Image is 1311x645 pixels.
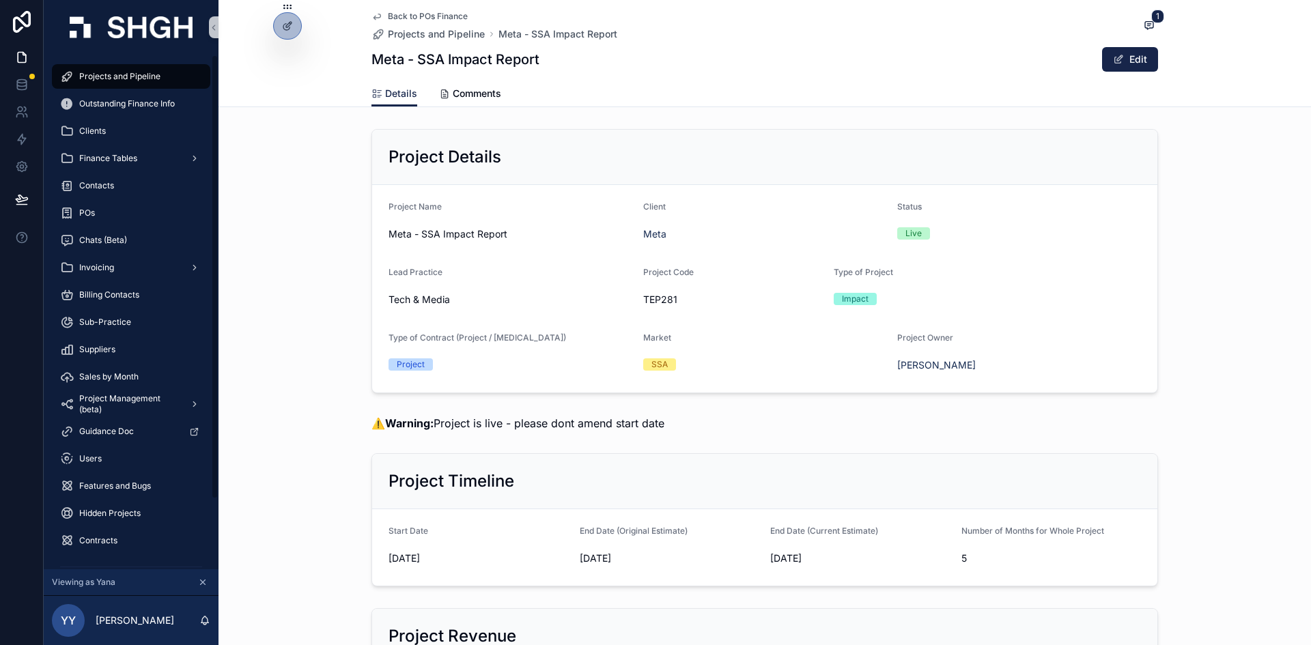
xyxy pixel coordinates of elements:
span: [DATE] [389,551,569,565]
a: Suppliers [52,337,210,362]
span: Hidden Projects [79,508,141,519]
a: Finance Tables [52,146,210,171]
span: End Date (Original Estimate) [580,526,688,536]
span: [DATE] [580,551,760,565]
span: End Date (Current Estimate) [770,526,878,536]
a: Projects and Pipeline [52,64,210,89]
span: Meta - SSA Impact Report [389,227,632,241]
a: Chats (Beta) [52,228,210,253]
span: Clients [79,126,106,137]
a: Outstanding Finance Info [52,91,210,116]
strong: Warning: [385,416,434,430]
span: Projects and Pipeline [388,27,485,41]
a: Comments [439,81,501,109]
button: 1 [1140,18,1158,35]
span: Project Management (beta) [79,393,179,415]
span: Users [79,453,102,464]
img: App logo [70,16,193,38]
a: [PERSON_NAME] [897,358,976,372]
a: Users [52,446,210,471]
span: Client [643,201,666,212]
span: 1 [1151,10,1164,23]
div: Impact [842,293,869,305]
button: Edit [1102,47,1158,72]
span: Invoicing [79,262,114,273]
a: Details [371,81,417,107]
a: Features and Bugs [52,474,210,498]
span: Comments [453,87,501,100]
span: Viewing as Yana [52,577,115,588]
a: Contacts [52,173,210,198]
span: Chats (Beta) [79,235,127,246]
a: Projects and Pipeline [371,27,485,41]
span: Guidance Doc [79,426,134,437]
a: Hidden Projects [52,501,210,526]
span: Number of Months for Whole Project [961,526,1104,536]
span: Start Date [389,526,428,536]
div: Project [397,358,425,371]
span: Type of Contract (Project / [MEDICAL_DATA]) [389,332,566,343]
span: Project Name [389,201,442,212]
a: Sub-Practice [52,310,210,334]
a: Guidance Doc [52,419,210,444]
span: Contacts [79,180,114,191]
div: Live [905,227,922,240]
a: Clients [52,119,210,143]
span: Back to POs Finance [388,11,468,22]
span: Market [643,332,671,343]
span: Projects and Pipeline [79,71,160,82]
span: Tech & Media [389,293,450,306]
a: POs [52,201,210,225]
span: Features and Bugs [79,481,151,491]
span: Project Code [643,267,694,277]
p: [PERSON_NAME] [96,614,174,627]
a: Project Management (beta) [52,392,210,416]
span: POs [79,207,95,218]
span: Contracts [79,535,117,546]
span: TEP281 [643,293,823,306]
span: Status [897,201,922,212]
div: SSA [651,358,668,371]
span: [DATE] [770,551,950,565]
a: Sales by Month [52,364,210,389]
a: Contracts [52,528,210,553]
span: Sales by Month [79,371,139,382]
span: YY [61,612,76,629]
a: Invoicing [52,255,210,280]
a: Back to POs Finance [371,11,468,22]
span: Details [385,87,417,100]
span: Finance Tables [79,153,137,164]
a: Meta - SSA Impact Report [498,27,617,41]
a: Meta [643,227,666,241]
h1: Meta - SSA Impact Report [371,50,539,69]
span: Project Owner [897,332,953,343]
span: Billing Contacts [79,289,139,300]
span: 5 [961,551,1142,565]
span: Lead Practice [389,267,442,277]
span: ⚠️ Project is live - please dont amend start date [371,416,664,430]
h2: Project Timeline [389,470,514,492]
a: Billing Contacts [52,283,210,307]
h2: Project Details [389,146,501,168]
span: Type of Project [834,267,893,277]
span: Outstanding Finance Info [79,98,175,109]
div: scrollable content [44,55,218,569]
span: Sub-Practice [79,317,131,328]
span: Suppliers [79,344,115,355]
